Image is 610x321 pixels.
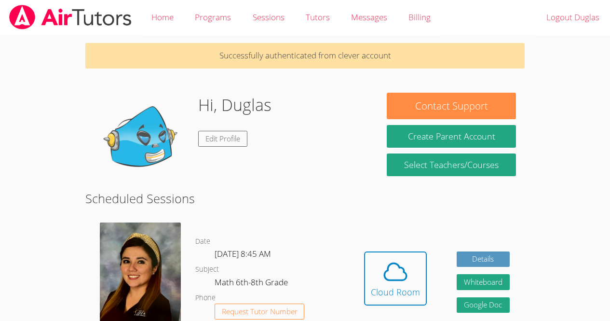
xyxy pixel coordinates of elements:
button: Request Tutor Number [215,304,305,320]
button: Create Parent Account [387,125,515,148]
span: Request Tutor Number [222,308,298,315]
dt: Subject [195,264,219,276]
button: Whiteboard [457,274,510,290]
button: Cloud Room [364,251,427,306]
a: Select Teachers/Courses [387,154,515,176]
img: airtutors_banner-c4298cdbf04f3fff15de1276eac7730deb9818008684d7c2e4769d2f7ddbe033.png [8,5,133,29]
dd: Math 6th-8th Grade [215,276,290,292]
h1: Hi, Duglas [198,93,271,117]
div: Cloud Room [371,285,420,299]
dt: Date [195,236,210,248]
dt: Phone [195,292,216,304]
h2: Scheduled Sessions [85,189,525,208]
img: default.png [94,93,190,189]
span: Messages [351,12,387,23]
a: Google Doc [457,297,510,313]
span: [DATE] 8:45 AM [215,248,271,259]
a: Details [457,251,510,267]
p: Successfully authenticated from clever account [85,43,525,69]
a: Edit Profile [198,131,247,147]
button: Contact Support [387,93,515,119]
